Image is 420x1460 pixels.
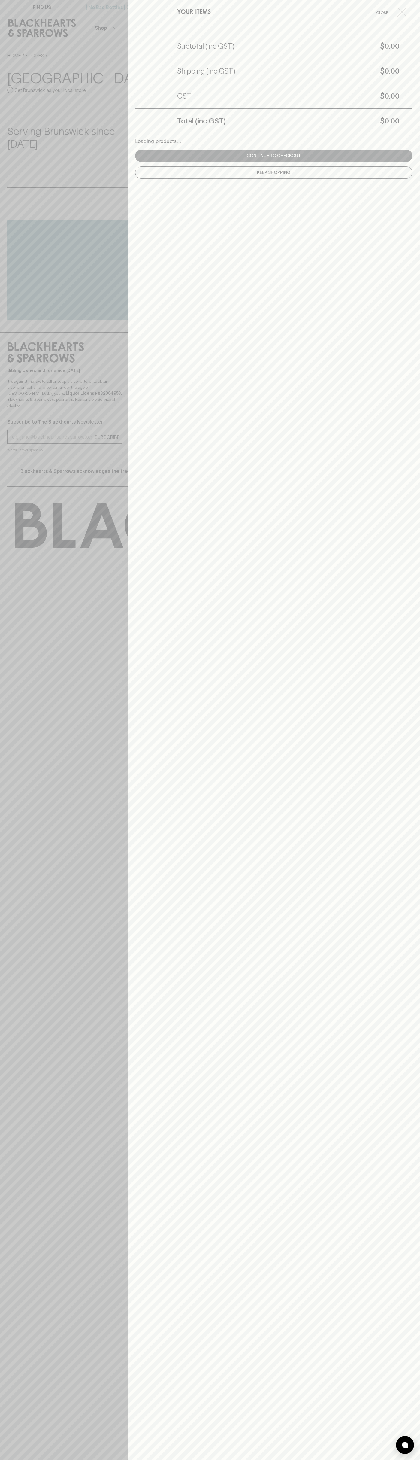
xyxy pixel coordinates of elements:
button: Keep Shopping [135,166,412,179]
h5: $0.00 [235,66,400,76]
h5: GST [177,91,191,101]
h5: Subtotal (inc GST) [177,41,234,51]
h5: $0.00 [234,41,400,51]
button: Close [370,8,412,17]
h6: YOUR ITEMS [177,8,211,17]
h5: $0.00 [226,116,400,126]
span: Close [370,9,395,16]
div: Loading products... [135,138,412,145]
img: bubble-icon [402,1442,408,1448]
h5: Total (inc GST) [177,116,226,126]
h5: $0.00 [191,91,400,101]
h5: Shipping (inc GST) [177,66,235,76]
